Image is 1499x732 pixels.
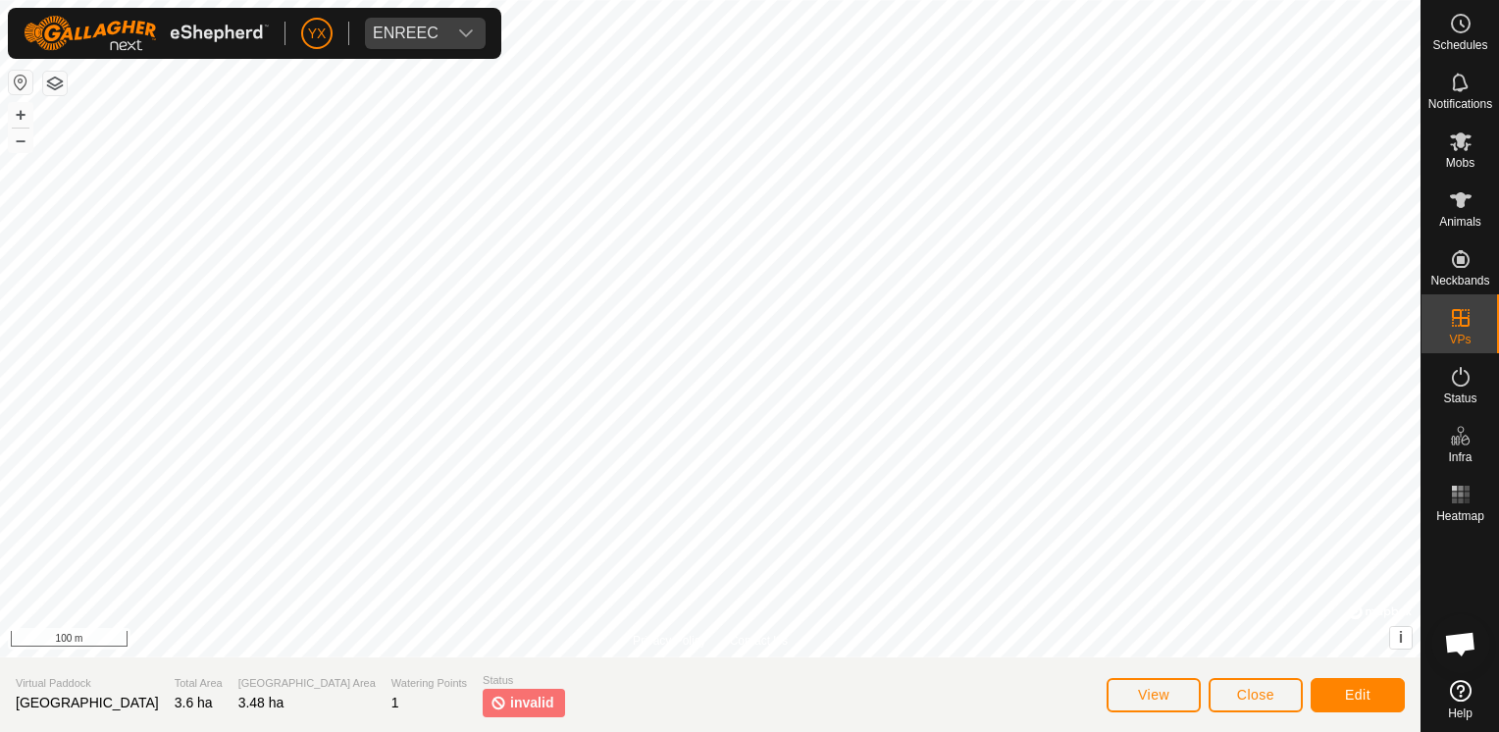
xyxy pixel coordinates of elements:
[43,72,67,95] button: Map Layers
[391,675,467,692] span: Watering Points
[308,24,327,44] span: YX
[1237,687,1274,703] span: Close
[1421,672,1499,727] a: Help
[1431,614,1490,673] a: Open chat
[1430,275,1489,287] span: Neckbands
[1345,687,1370,703] span: Edit
[175,695,213,710] span: 3.6 ha
[483,672,565,689] span: Status
[1439,216,1481,228] span: Animals
[1432,39,1487,51] span: Schedules
[238,695,284,710] span: 3.48 ha
[1311,678,1405,712] button: Edit
[1449,334,1471,345] span: VPs
[510,693,553,713] span: invalid
[16,675,159,692] span: Virtual Paddock
[9,103,32,127] button: +
[365,18,446,49] span: ENREEC
[446,18,486,49] div: dropdown trigger
[491,693,506,713] img: invalid
[730,632,788,650] a: Contact Us
[1209,678,1303,712] button: Close
[24,16,269,51] img: Gallagher Logo
[1448,451,1472,463] span: Infra
[175,675,223,692] span: Total Area
[1436,510,1484,522] span: Heatmap
[1390,627,1412,649] button: i
[391,695,399,710] span: 1
[1399,629,1403,646] span: i
[1448,707,1473,719] span: Help
[9,71,32,94] button: Reset Map
[1443,392,1476,404] span: Status
[1107,678,1201,712] button: View
[16,695,159,710] span: [GEOGRAPHIC_DATA]
[238,675,376,692] span: [GEOGRAPHIC_DATA] Area
[1138,687,1169,703] span: View
[9,129,32,152] button: –
[633,632,706,650] a: Privacy Policy
[1428,98,1492,110] span: Notifications
[1446,157,1474,169] span: Mobs
[373,26,439,41] div: ENREEC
